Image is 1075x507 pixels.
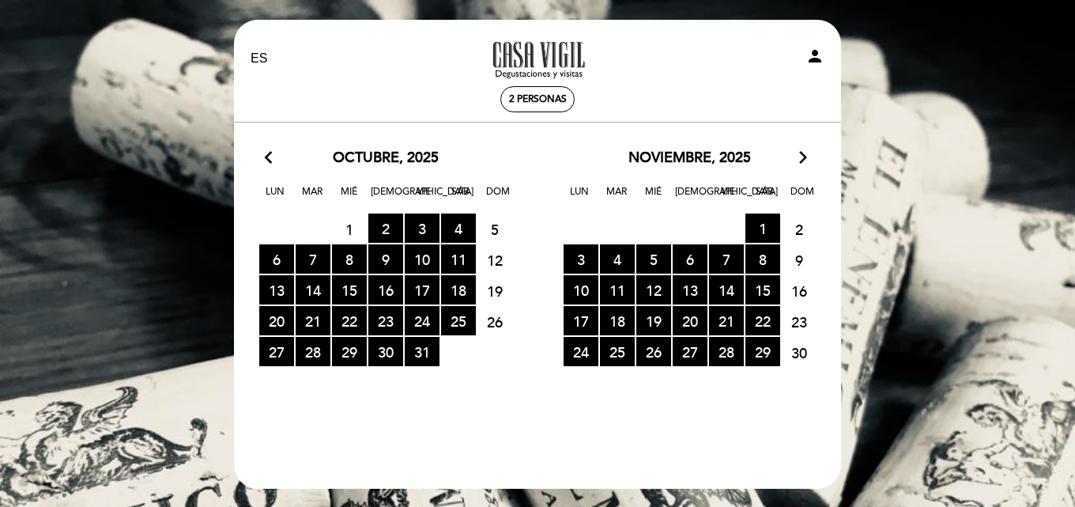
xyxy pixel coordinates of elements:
span: 29 [332,337,367,366]
span: 25 [600,337,635,366]
span: Vie [408,184,439,213]
span: Mar [601,184,632,213]
span: 13 [259,275,294,305]
span: 19 [636,306,671,335]
span: 4 [441,214,476,243]
span: 9 [368,244,403,274]
span: Mié [334,184,365,213]
i: person [805,47,824,66]
span: 15 [745,275,780,305]
span: 16 [368,275,403,305]
span: 5 [636,244,671,274]
span: 28 [296,337,330,366]
span: 24 [564,337,598,366]
span: 17 [564,306,598,335]
span: 22 [745,306,780,335]
span: 14 [296,275,330,305]
span: 22 [332,306,367,335]
span: Mié [638,184,670,213]
span: 29 [745,337,780,366]
span: 27 [259,337,294,366]
span: 19 [477,276,512,305]
span: 24 [405,306,439,335]
span: Lun [259,184,291,213]
span: 21 [296,306,330,335]
span: Sáb [749,184,781,213]
span: 30 [368,337,403,366]
span: [DEMOGRAPHIC_DATA] [371,184,402,213]
span: 2 personas [509,93,567,105]
span: 27 [673,337,707,366]
span: 12 [636,275,671,305]
span: 6 [259,244,294,274]
span: 11 [600,275,635,305]
button: person [805,47,824,71]
i: arrow_forward_ios [796,148,810,168]
span: 6 [673,244,707,274]
span: 18 [441,275,476,305]
span: Dom [482,184,514,213]
span: 28 [709,337,744,366]
span: 1 [332,214,367,244]
span: 7 [709,244,744,274]
span: 8 [332,244,367,274]
span: 12 [477,245,512,274]
span: Lun [564,184,595,213]
span: 10 [564,275,598,305]
span: 17 [405,275,439,305]
span: 25 [441,306,476,335]
span: 21 [709,306,744,335]
span: 15 [332,275,367,305]
span: 26 [636,337,671,366]
span: 4 [600,244,635,274]
span: 14 [709,275,744,305]
span: Mar [296,184,328,213]
span: 11 [441,244,476,274]
span: noviembre, 2025 [628,148,751,168]
span: 20 [673,306,707,335]
span: 3 [405,214,439,243]
span: Vie [712,184,744,213]
span: 9 [782,245,817,274]
span: 16 [782,276,817,305]
span: Sáb [445,184,477,213]
span: 30 [782,338,817,367]
span: 8 [745,244,780,274]
span: Dom [786,184,818,213]
span: 20 [259,306,294,335]
span: 10 [405,244,439,274]
span: 2 [782,214,817,244]
span: 31 [405,337,439,366]
span: 2 [368,214,403,243]
span: 7 [296,244,330,274]
span: 26 [477,307,512,336]
span: 1 [745,214,780,243]
span: octubre, 2025 [333,148,439,168]
a: A la tarde en Casa Vigil [439,37,636,81]
span: [DEMOGRAPHIC_DATA] [675,184,707,213]
span: 23 [782,307,817,336]
i: arrow_back_ios [265,148,279,168]
span: 3 [564,244,598,274]
span: 18 [600,306,635,335]
span: 23 [368,306,403,335]
span: 13 [673,275,707,305]
span: 5 [477,214,512,244]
